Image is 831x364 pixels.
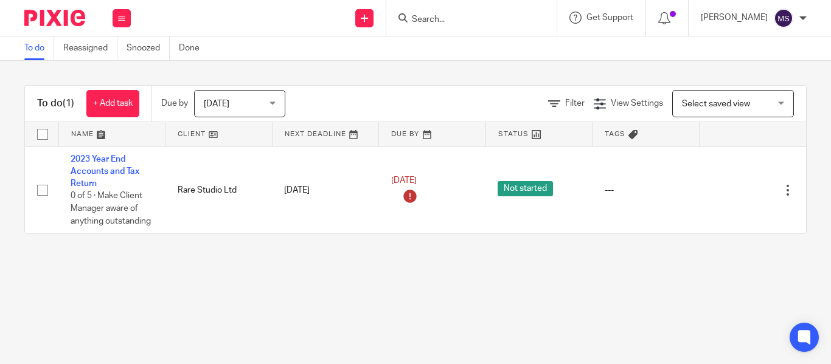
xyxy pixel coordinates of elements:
td: Rare Studio Ltd [165,146,273,233]
span: Not started [498,181,553,196]
a: Reassigned [63,36,117,60]
span: 0 of 5 · Make Client Manager aware of anything outstanding [71,192,151,225]
input: Search [411,15,520,26]
a: Done [179,36,209,60]
td: [DATE] [272,146,379,233]
h1: To do [37,97,74,110]
span: Get Support [586,13,633,22]
span: [DATE] [204,100,229,108]
a: To do [24,36,54,60]
a: Snoozed [127,36,170,60]
span: View Settings [611,99,663,108]
a: + Add task [86,90,139,117]
p: [PERSON_NAME] [701,12,768,24]
span: (1) [63,98,74,108]
img: svg%3E [774,9,793,28]
span: [DATE] [391,176,417,185]
span: Filter [565,99,585,108]
a: 2023 Year End Accounts and Tax Return [71,155,139,188]
div: --- [605,184,687,196]
p: Due by [161,97,188,109]
span: Select saved view [682,100,750,108]
img: Pixie [24,10,85,26]
span: Tags [605,131,625,137]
